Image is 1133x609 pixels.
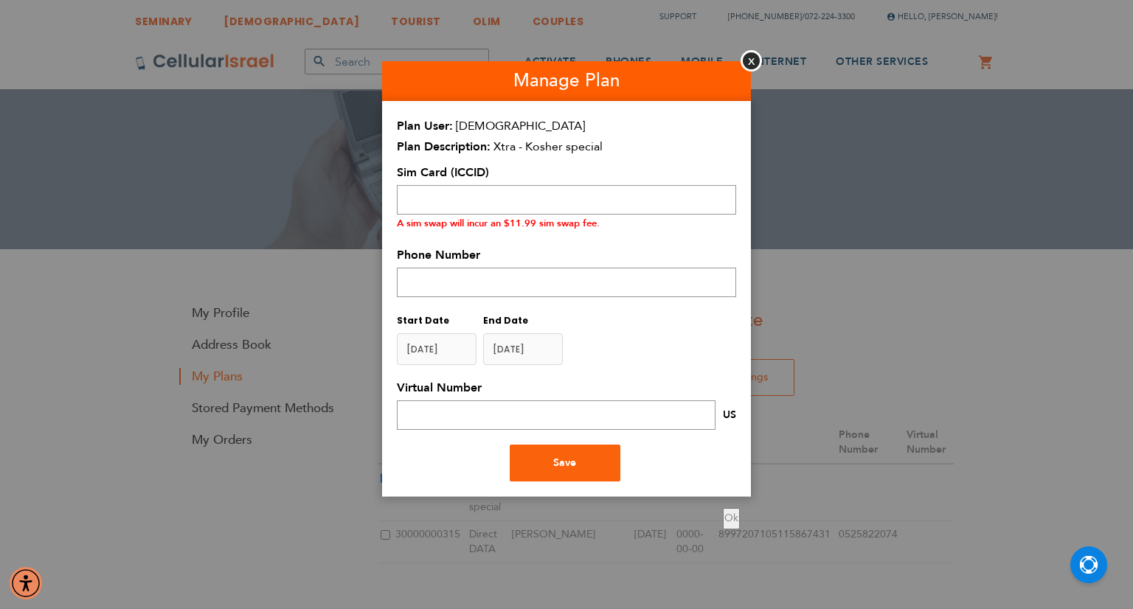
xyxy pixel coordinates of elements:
[510,445,620,481] button: Save
[723,408,736,422] span: US
[553,456,576,470] span: Save
[723,508,740,529] button: Ok
[397,164,489,181] span: Sim Card (ICCID)
[397,118,453,134] span: Plan User
[397,217,600,230] small: A sim swap will incur an $11.99 sim swap fee.
[10,567,42,599] div: Accessibility Menu
[397,333,477,365] input: y-MM-dd
[483,333,563,365] input: MM/DD/YYYY
[483,314,528,327] span: End Date
[397,247,480,263] span: Phone Number
[493,139,603,155] span: Xtra - Kosher special
[397,139,491,155] span: Plan Description
[397,314,449,327] span: Start Date
[456,118,585,134] span: [DEMOGRAPHIC_DATA]
[397,380,482,396] span: Virtual Number
[382,61,751,101] h1: Manage Plan
[724,511,738,525] span: Ok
